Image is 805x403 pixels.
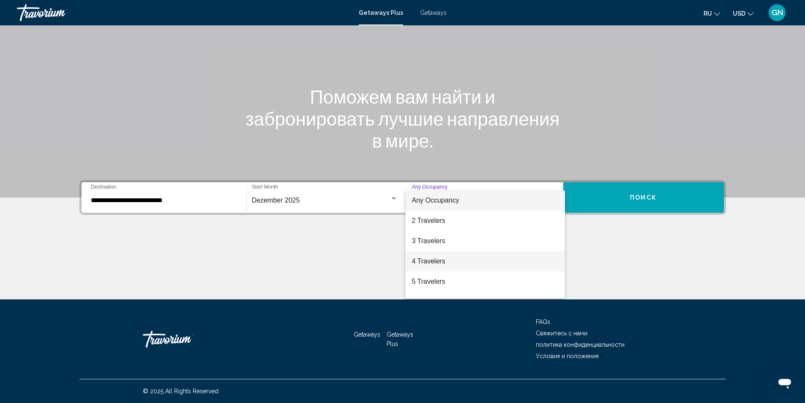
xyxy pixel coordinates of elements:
[412,292,558,312] span: 6 Travelers
[412,231,558,251] span: 3 Travelers
[412,197,459,204] span: Any Occupancy
[412,251,558,271] span: 4 Travelers
[771,369,798,396] iframe: Schaltfläche zum Öffnen des Messaging-Fensters
[412,211,558,231] span: 2 Travelers
[412,271,558,292] span: 5 Travelers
